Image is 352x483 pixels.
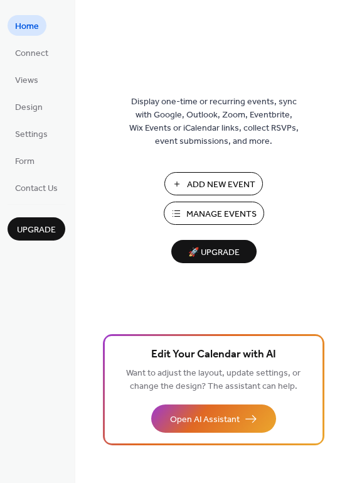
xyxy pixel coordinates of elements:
[8,217,65,241] button: Upgrade
[15,47,48,60] span: Connect
[15,20,39,33] span: Home
[170,413,240,426] span: Open AI Assistant
[8,123,55,144] a: Settings
[15,74,38,87] span: Views
[126,365,301,395] span: Want to adjust the layout, update settings, or change the design? The assistant can help.
[15,155,35,168] span: Form
[15,101,43,114] span: Design
[8,177,65,198] a: Contact Us
[186,208,257,221] span: Manage Events
[8,15,46,36] a: Home
[164,202,264,225] button: Manage Events
[171,240,257,263] button: 🚀 Upgrade
[151,404,276,433] button: Open AI Assistant
[8,150,42,171] a: Form
[151,346,276,364] span: Edit Your Calendar with AI
[8,42,56,63] a: Connect
[15,128,48,141] span: Settings
[187,178,255,192] span: Add New Event
[8,96,50,117] a: Design
[17,224,56,237] span: Upgrade
[164,172,263,195] button: Add New Event
[179,244,249,261] span: 🚀 Upgrade
[8,69,46,90] a: Views
[15,182,58,195] span: Contact Us
[129,95,299,148] span: Display one-time or recurring events, sync with Google, Outlook, Zoom, Eventbrite, Wix Events or ...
